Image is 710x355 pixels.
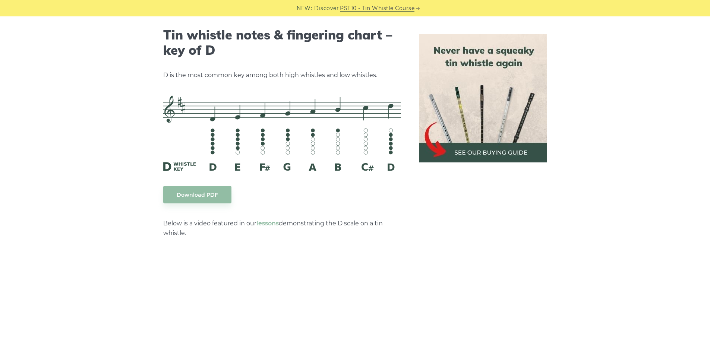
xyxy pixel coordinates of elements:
span: NEW: [297,4,312,13]
a: PST10 - Tin Whistle Course [340,4,414,13]
p: Below is a video featured in our demonstrating the D scale on a tin whistle. [163,219,401,238]
img: tin whistle buying guide [419,34,547,162]
span: Discover [314,4,339,13]
h2: Tin whistle notes & fingering chart – key of D [163,28,401,58]
a: Download PDF [163,186,231,203]
img: D Whistle Fingering Chart And Notes [163,95,401,171]
p: D is the most common key among both high whistles and low whistles. [163,70,401,80]
a: lessons [256,220,279,227]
